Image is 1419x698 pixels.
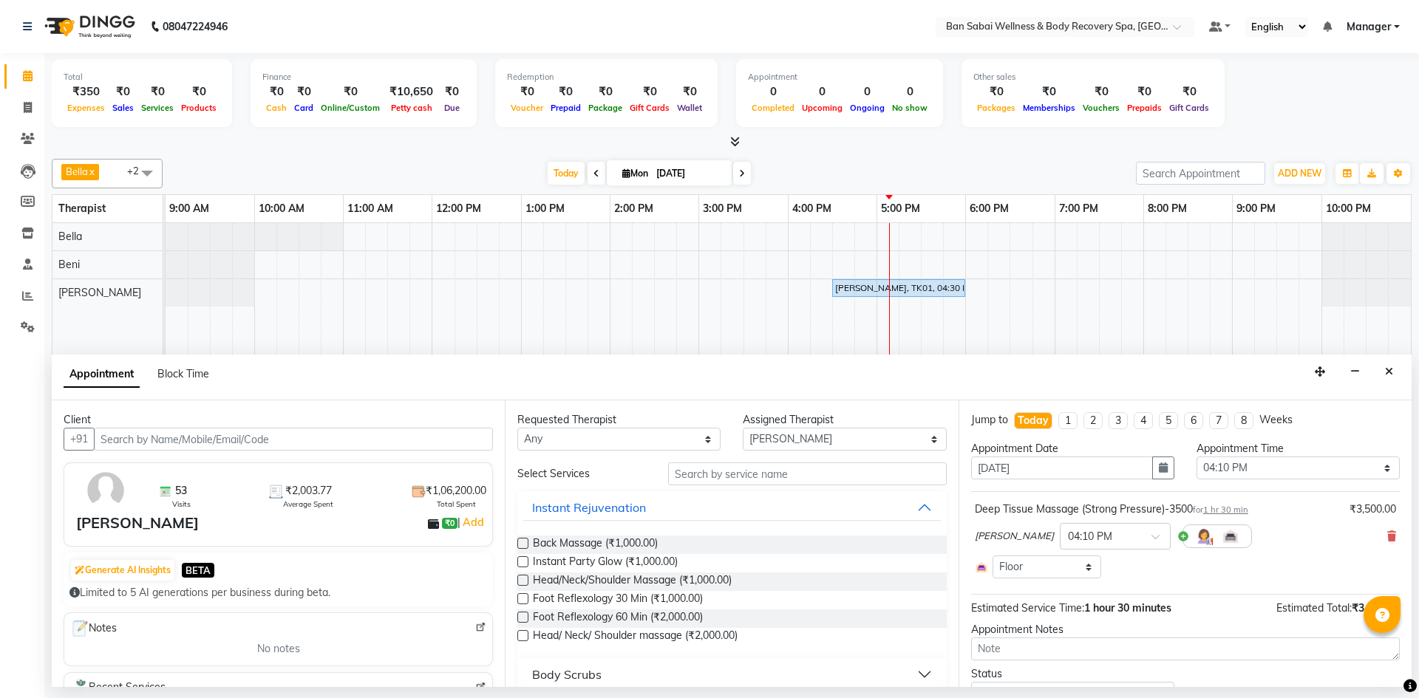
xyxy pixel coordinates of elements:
span: Estimated Service Time: [971,601,1084,615]
div: Client [64,412,493,428]
div: Assigned Therapist [743,412,946,428]
span: ₹0 [442,518,457,530]
span: Therapist [58,202,106,215]
span: Mon [619,168,652,179]
span: [PERSON_NAME] [975,529,1054,544]
div: ₹0 [547,83,585,100]
a: Add [460,513,486,531]
div: Redemption [507,71,706,83]
b: 08047224946 [163,6,228,47]
div: 0 [798,83,846,100]
div: ₹0 [177,83,220,100]
span: ₹1,06,200.00 [426,483,486,499]
span: Gift Cards [626,103,673,113]
div: ₹0 [137,83,177,100]
div: Today [1018,413,1049,428]
div: ₹0 [1123,83,1166,100]
span: Instant Party Glow (₹1,000.00) [533,554,678,572]
a: 7:00 PM [1055,198,1102,219]
div: [PERSON_NAME] [76,512,199,534]
span: BETA [182,563,214,577]
span: Block Time [157,367,209,380]
div: Body Scrubs [532,666,602,683]
div: Requested Therapist [517,412,721,428]
span: Prepaids [1123,103,1166,113]
span: Estimated Total: [1276,601,1352,615]
span: ADD NEW [1278,168,1321,179]
span: 53 [175,483,187,499]
div: ₹0 [439,83,465,100]
div: [PERSON_NAME], TK01, 04:30 PM-06:00 PM, Deep Tissue Massage (Strong Pressure)-3500 [834,281,964,295]
li: 7 [1209,412,1228,429]
a: 10:00 AM [255,198,308,219]
input: Search by Name/Mobile/Email/Code [94,428,493,451]
span: ₹2,003.77 [285,483,332,499]
div: ₹0 [1079,83,1123,100]
span: Card [290,103,317,113]
span: Upcoming [798,103,846,113]
div: ₹0 [673,83,706,100]
span: Appointment [64,361,140,388]
div: ₹0 [626,83,673,100]
li: 8 [1234,412,1253,429]
button: Close [1378,360,1400,383]
span: No show [888,103,931,113]
a: 5:00 PM [877,198,924,219]
div: ₹0 [1166,83,1213,100]
span: Today [548,162,585,185]
span: Petty cash [387,103,436,113]
div: Select Services [506,466,656,482]
button: +91 [64,428,95,451]
input: 2025-09-01 [652,162,726,185]
div: Appointment Date [971,441,1174,456]
img: Hairdresser.png [1195,527,1213,545]
span: Average Spent [283,499,333,510]
span: Foot Reflexology 30 Min (₹1,000.00) [533,591,703,609]
img: Interior.png [1222,527,1239,545]
span: Bella [58,230,82,243]
span: +2 [127,165,150,177]
div: Instant Rejuvenation [532,499,646,516]
div: Appointment Time [1197,441,1400,456]
span: Recent Services [70,679,166,697]
span: [PERSON_NAME] [58,286,141,299]
span: Ongoing [846,103,888,113]
span: Voucher [507,103,547,113]
div: Weeks [1259,412,1293,428]
span: Package [585,103,626,113]
div: ₹0 [109,83,137,100]
div: Limited to 5 AI generations per business during beta. [69,585,487,601]
span: Completed [748,103,798,113]
div: ₹0 [290,83,317,100]
div: Deep Tissue Massage (Strong Pressure)-3500 [975,502,1248,517]
a: 2:00 PM [610,198,657,219]
div: Total [64,71,220,83]
a: 12:00 PM [432,198,485,219]
span: Services [137,103,177,113]
a: 8:00 PM [1144,198,1191,219]
span: Memberships [1019,103,1079,113]
button: Generate AI Insights [71,560,174,581]
li: 1 [1058,412,1078,429]
span: Gift Cards [1166,103,1213,113]
a: 1:00 PM [522,198,568,219]
span: Notes [70,619,117,638]
div: ₹350 [64,83,109,100]
iframe: chat widget [1357,639,1404,683]
a: x [88,165,95,177]
span: Products [177,103,220,113]
span: | [457,516,486,529]
a: 4:00 PM [789,198,835,219]
div: ₹0 [317,83,384,100]
a: 6:00 PM [966,198,1013,219]
a: 10:00 PM [1322,198,1375,219]
div: ₹10,650 [384,83,439,100]
span: Vouchers [1079,103,1123,113]
span: Packages [973,103,1019,113]
span: No notes [257,641,300,657]
img: logo [38,6,139,47]
span: Bella [66,165,88,177]
span: Wallet [673,103,706,113]
div: Appointment [748,71,931,83]
a: 9:00 PM [1233,198,1279,219]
